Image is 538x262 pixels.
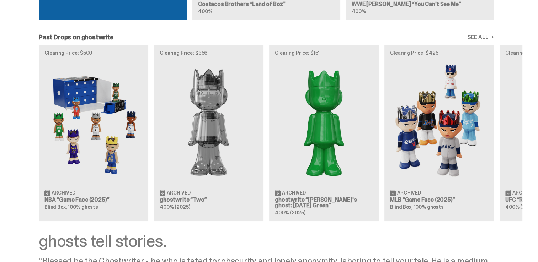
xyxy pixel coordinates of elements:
[160,50,258,55] p: Clearing Price: $356
[390,61,488,184] img: Game Face (2025)
[275,61,373,184] img: Schrödinger's ghost: Sunday Green
[160,204,190,210] span: 400% (2025)
[390,197,488,203] h3: MLB “Game Face (2025)”
[512,190,536,195] span: Archived
[352,8,366,15] span: 400%
[505,204,536,210] span: 400% (2025)
[39,45,148,221] a: Clearing Price: $500 Game Face (2025) Archived
[39,34,113,40] h2: Past Drops on ghostwrite
[384,45,494,221] a: Clearing Price: $425 Game Face (2025) Archived
[352,1,488,7] h3: WWE [PERSON_NAME] “You Can't See Me”
[414,204,443,210] span: 100% ghosts
[282,190,306,195] span: Archived
[275,197,373,208] h3: ghostwrite “[PERSON_NAME]'s ghost: [DATE] Green”
[44,204,67,210] span: Blind Box,
[160,197,258,203] h3: ghostwrite “Two”
[44,197,143,203] h3: NBA “Game Face (2025)”
[269,45,379,221] a: Clearing Price: $151 Schrödinger's ghost: Sunday Green Archived
[52,190,75,195] span: Archived
[275,50,373,55] p: Clearing Price: $151
[390,204,413,210] span: Blind Box,
[275,209,305,216] span: 400% (2025)
[390,50,488,55] p: Clearing Price: $425
[68,204,98,210] span: 100% ghosts
[39,233,494,250] div: ghosts tell stories.
[154,45,263,221] a: Clearing Price: $356 Two Archived
[198,8,212,15] span: 400%
[167,190,191,195] span: Archived
[160,61,258,184] img: Two
[397,190,421,195] span: Archived
[44,50,143,55] p: Clearing Price: $500
[198,1,335,7] h3: Costacos Brothers “Land of Boz”
[44,61,143,184] img: Game Face (2025)
[467,34,494,40] a: SEE ALL →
